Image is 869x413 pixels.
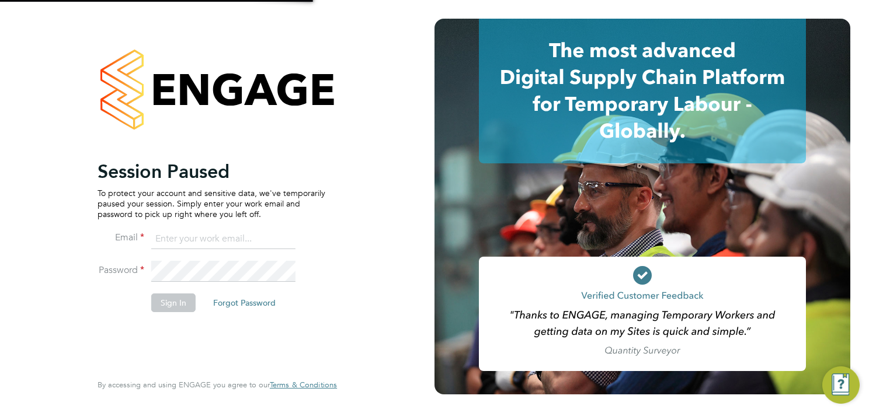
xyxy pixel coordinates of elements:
span: Terms & Conditions [270,380,337,390]
button: Sign In [151,293,196,312]
span: By accessing and using ENGAGE you agree to our [98,380,337,390]
button: Forgot Password [204,293,285,312]
p: To protect your account and sensitive data, we've temporarily paused your session. Simply enter y... [98,188,325,220]
button: Engage Resource Center [822,366,860,404]
label: Password [98,264,144,276]
input: Enter your work email... [151,229,296,250]
h2: Session Paused [98,160,325,183]
label: Email [98,232,144,244]
a: Terms & Conditions [270,380,337,390]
